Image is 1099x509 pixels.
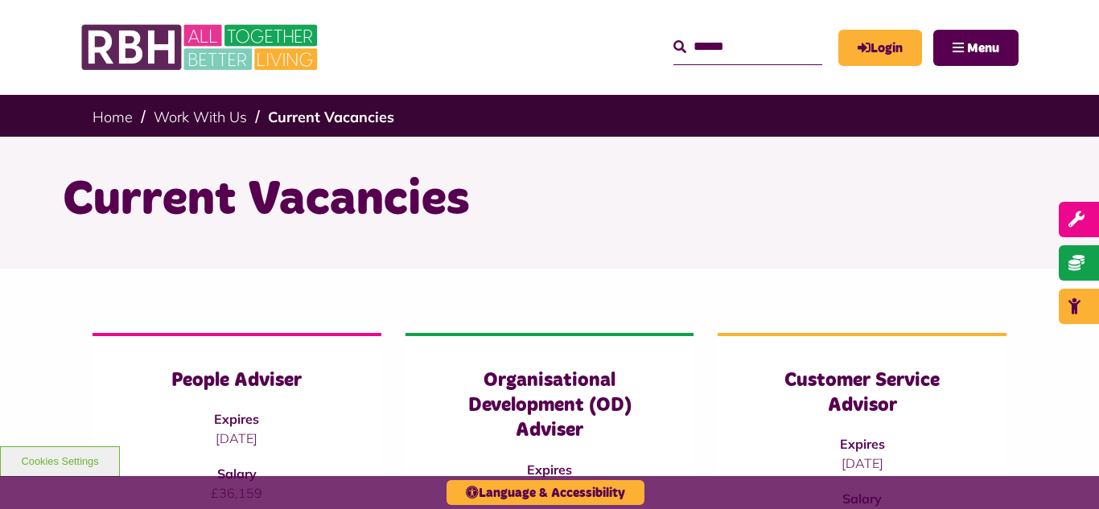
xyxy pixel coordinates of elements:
a: MyRBH [838,30,922,66]
h3: Customer Service Advisor [750,368,974,418]
h3: People Adviser [125,368,349,393]
iframe: Netcall Web Assistant for live chat [1027,437,1099,509]
button: Language & Accessibility [447,480,644,505]
strong: Expires [527,462,572,478]
a: Home [93,108,133,126]
a: Work With Us [154,108,247,126]
p: [DATE] [125,429,349,448]
span: Menu [967,42,999,55]
p: [DATE] [750,454,974,473]
h1: Current Vacancies [63,169,1036,232]
img: RBH [80,16,322,79]
strong: Expires [214,411,259,427]
h3: Organisational Development (OD) Adviser [438,368,662,444]
strong: Salary [217,466,257,482]
button: Navigation [933,30,1019,66]
strong: Expires [840,436,885,452]
a: Current Vacancies [268,108,394,126]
